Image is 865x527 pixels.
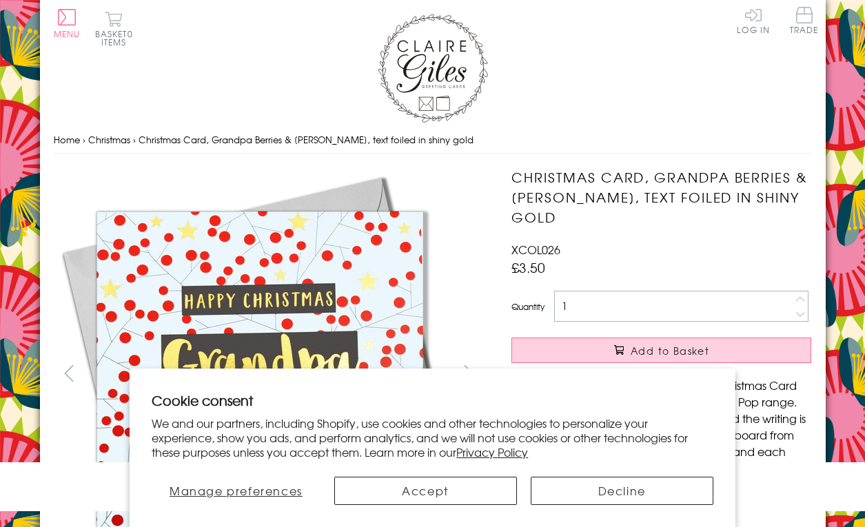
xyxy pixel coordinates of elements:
span: Add to Basket [631,344,709,358]
p: We and our partners, including Shopify, use cookies and other technologies to personalize your ex... [152,416,713,459]
span: £3.50 [511,258,545,277]
h1: Christmas Card, Grandpa Berries & [PERSON_NAME], text foiled in shiny gold [511,167,811,227]
span: 0 items [101,28,133,48]
nav: breadcrumbs [54,126,812,154]
span: XCOL026 [511,241,560,258]
button: Menu [54,9,81,38]
a: Christmas [88,133,130,146]
button: Add to Basket [511,338,811,363]
span: Christmas Card, Grandpa Berries & [PERSON_NAME], text foiled in shiny gold [139,133,474,146]
button: prev [54,358,85,389]
a: Home [54,133,80,146]
a: Log In [737,7,770,34]
button: Basket0 items [95,11,133,46]
h2: Cookie consent [152,391,713,410]
a: Trade [790,7,819,37]
label: Quantity [511,300,545,313]
span: Menu [54,28,81,40]
a: Privacy Policy [456,444,528,460]
button: next [453,358,484,389]
span: Manage preferences [170,482,303,499]
span: Trade [790,7,819,34]
button: Manage preferences [152,477,320,505]
button: Accept [334,477,517,505]
img: Claire Giles Greetings Cards [378,14,488,123]
span: › [133,133,136,146]
span: › [83,133,85,146]
button: Decline [531,477,713,505]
